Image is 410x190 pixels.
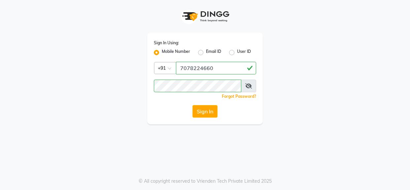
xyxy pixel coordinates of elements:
[154,40,179,46] label: Sign In Using:
[237,49,251,57] label: User ID
[176,62,256,74] input: Username
[192,105,218,118] button: Sign In
[154,80,241,92] input: Username
[222,94,256,99] a: Forgot Password?
[206,49,221,57] label: Email ID
[179,7,231,26] img: logo1.svg
[162,49,190,57] label: Mobile Number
